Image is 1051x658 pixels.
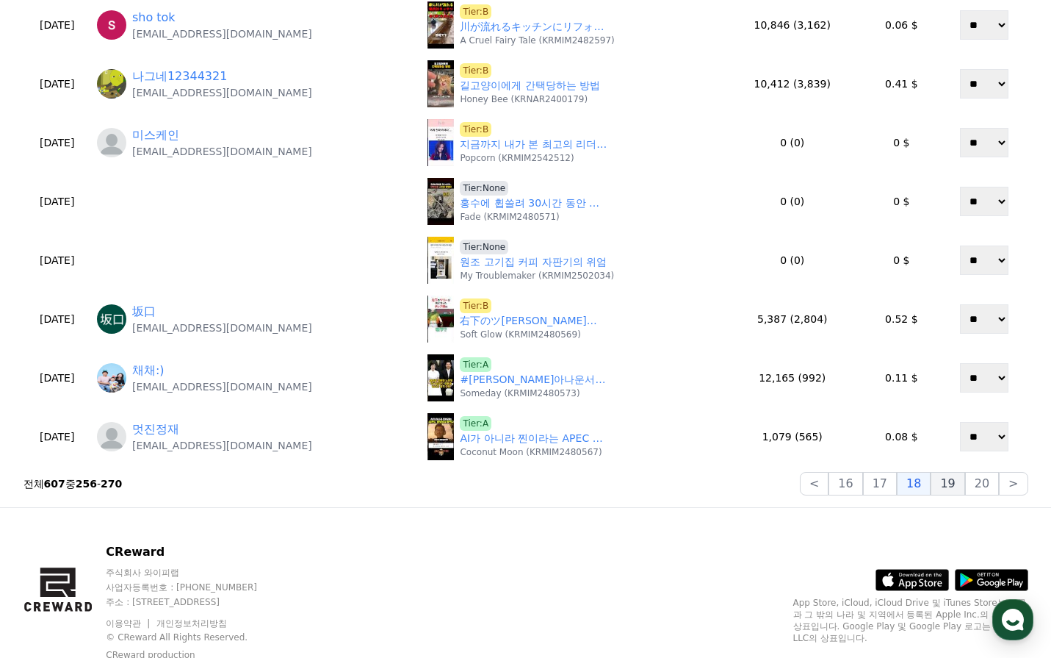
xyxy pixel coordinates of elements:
a: Tier:B [460,63,491,78]
a: 설정 [189,466,282,503]
p: [EMAIL_ADDRESS][DOMAIN_NAME] [132,379,312,394]
a: #[PERSON_NAME]아나운서 #집경매 #연예뉴스 #닥터만물 [460,372,607,387]
p: Fade (KRMIM2480571) [460,211,559,223]
img: https://lh3.googleusercontent.com/a/ACg8ocKXlNT-YOl9gqp8_iweViAYZ8dZ4D1Ul7N8UcH_P35GLJUc1A=s96-c [97,304,126,334]
td: 0 (0) [722,172,863,231]
p: 주소 : [STREET_ADDRESS] [106,596,364,608]
button: 18 [897,472,931,496]
td: [DATE] [24,407,91,466]
p: © CReward All Rights Reserved. [106,632,364,643]
p: Coconut Moon (KRMIM2480567) [460,446,602,458]
p: Honey Bee (KRNAR2400179) [460,93,588,105]
td: 5,387 (2,804) [722,290,863,348]
td: 12,165 (992) [722,348,863,407]
td: [DATE] [24,54,91,113]
strong: 256 [76,478,97,490]
a: 미스케인 [132,126,179,144]
img: profile_blank.webp [97,128,126,157]
button: < [800,472,828,496]
a: 대화 [97,466,189,503]
img: 길고양이에게 간택당하는 방법 [427,60,454,107]
td: 0.52 $ [863,290,940,348]
img: 홍수에 휩쓸려 30시간 동안 꼼짝 못한 댕댕이 [427,178,454,225]
img: 川が流れるキッチンにリフォームしたい#shorts [427,1,454,49]
p: My Troublemaker (KRMIM2502034) [460,270,614,282]
a: 나그네12344321 [132,68,227,85]
strong: 607 [44,478,65,490]
span: 대화 [134,489,152,501]
p: [EMAIL_ADDRESS][DOMAIN_NAME] [132,144,312,159]
a: 홈 [4,466,97,503]
img: 右下のツリーが気になったクレア様は 【にじさんじ切り抜き】#shorts [427,296,454,343]
p: 전체 중 - [24,476,123,491]
a: Tier:A [460,416,491,431]
p: Popcorn (KRMIM2542512) [460,152,574,164]
a: 원조 고기집 커피 자판기의 위엄 [460,254,607,270]
td: 10,412 (3,839) [722,54,863,113]
a: Tier:B [460,122,491,137]
button: 17 [863,472,897,496]
td: 0 $ [863,113,940,172]
p: CReward [106,543,364,561]
td: [DATE] [24,113,91,172]
a: AI가 아니라 찐이라는 APEC 홍보영상 출연자 [460,431,607,446]
a: 멋진정재 [132,421,179,438]
td: 0.11 $ [863,348,940,407]
a: Tier:None [460,240,508,254]
td: 1,079 (565) [722,407,863,466]
td: 0 $ [863,231,940,290]
img: profile_blank.webp [97,422,126,451]
p: A Cruel Fairy Tale (KRMIM2482597) [460,35,614,46]
a: Tier:None [460,181,508,196]
td: 0 $ [863,172,940,231]
td: [DATE] [24,231,91,290]
a: 坂口 [132,303,156,321]
img: https://lh3.googleusercontent.com/a/ACg8ocKKuMGiOCj3llv4gPhHM9fmZkCmv_k8JfsznPU02U9ndTK0Pg=s96-c [97,10,126,40]
img: http://k.kakaocdn.net/dn/cgNDZ7/btsOLebiU1K/zPoa3GdubonvNBRNBa3xM1/img_640x640.jpg [97,363,126,393]
span: 홈 [46,488,55,500]
a: 홍수에 휩쓸려 30시간 동안 꼼짝 못한 댕댕이 [460,196,607,211]
a: 이용약관 [106,618,152,629]
a: sho tok [132,9,176,26]
a: 채채:) [132,362,165,379]
p: Someday (KRMIM2480573) [460,387,579,399]
img: http://k.kakaocdn.net/dn/cPJtZB/btrRYxEzCXv/A1oaRjrPmNgtYIZZzZeEJ0/img_640x640.jpg [97,69,126,99]
td: [DATE] [24,348,91,407]
p: [EMAIL_ADDRESS][DOMAIN_NAME] [132,438,312,453]
strong: 270 [101,478,122,490]
img: 원조 고기집 커피 자판기의 위엄 [427,237,454,284]
p: [EMAIL_ADDRESS][DOMAIN_NAME] [132,85,312,100]
td: [DATE] [24,172,91,231]
button: 20 [965,472,999,496]
button: > [999,472,1027,496]
a: Tier:B [460,4,491,19]
p: [EMAIL_ADDRESS][DOMAIN_NAME] [132,321,312,335]
img: AI가 아니라 찐이라는 APEC 홍보영상 출연자 [427,413,454,460]
td: [DATE] [24,290,91,348]
button: 16 [828,472,862,496]
p: Soft Glow (KRMIM2480569) [460,329,580,340]
button: 19 [931,472,964,496]
td: 0 (0) [722,231,863,290]
p: [EMAIL_ADDRESS][DOMAIN_NAME] [132,26,312,41]
a: 개인정보처리방침 [156,618,227,629]
span: 설정 [227,488,245,500]
p: App Store, iCloud, iCloud Drive 및 iTunes Store는 미국과 그 밖의 나라 및 지역에서 등록된 Apple Inc.의 서비스 상표입니다. Goo... [793,597,1028,644]
td: 0 (0) [722,113,863,172]
a: Tier:B [460,298,491,313]
img: undefined [427,354,454,401]
td: 0.41 $ [863,54,940,113]
a: Tier:A [460,357,491,372]
a: 길고양이에게 간택당하는 방법 [460,78,600,93]
a: 지금까지 내가 본 최고의 리더, 아이브 안유진 [460,137,607,152]
a: 川が流れるキッチンにリフォームしたい#shorts [460,19,607,35]
a: 右下のツ[PERSON_NAME]が気になったクレア様は 【にじさんじ切り抜き】#shorts [460,313,607,329]
p: 사업자등록번호 : [PHONE_NUMBER] [106,582,364,593]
